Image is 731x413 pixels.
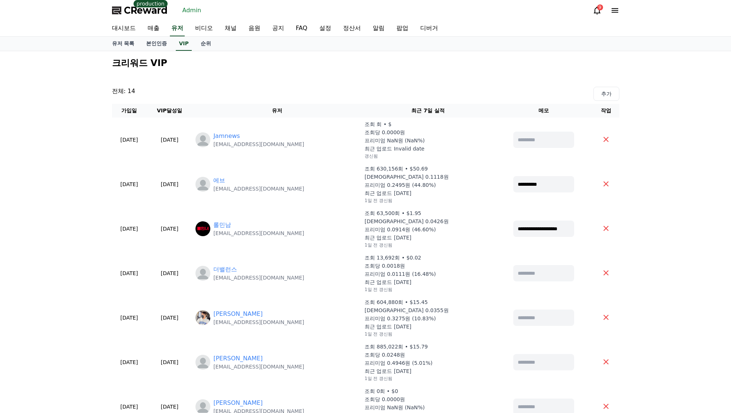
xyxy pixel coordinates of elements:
p: 조회당 0.0248원 [365,351,405,359]
a: 채널 [219,21,243,36]
p: 조회당 0.0018원 [365,262,405,270]
a: 유저 [170,21,185,36]
td: [DATE] [112,340,146,384]
p: 1일 전 갱신됨 [365,331,392,337]
p: 1일 전 갱신됨 [365,376,392,381]
td: [DATE] [112,251,146,295]
th: 유저 [192,104,362,118]
p: 프리미엄 0.4946원 (5.01%) [365,359,432,367]
p: 조회 회 • $ [365,120,392,128]
a: 비디오 [189,21,219,36]
p: 최근 업로드 [DATE] [365,234,411,241]
th: VIP달성일 [146,104,192,118]
img: profile_blank.webp [195,132,210,147]
a: 음원 [243,21,266,36]
p: 조회 630,156회 • $50.69 [365,165,428,172]
p: 최근 업로드 Invalid date [365,145,424,152]
td: [DATE] [146,118,192,162]
td: [DATE] [146,251,192,295]
a: [PERSON_NAME] [213,354,263,363]
td: [DATE] [112,206,146,251]
p: 최근 업로드 [DATE] [365,323,411,330]
p: 1일 전 갱신됨 [365,242,392,248]
td: [DATE] [146,295,192,340]
a: FAQ [290,21,313,36]
img: https://cdn.creward.net/profile/user/profile_blank.webp [195,177,210,192]
a: 더밸런스 [213,265,237,274]
th: 가입일 [112,104,146,118]
th: 최근 7일 실적 [362,104,494,118]
a: [PERSON_NAME] [213,310,263,318]
img: https://cdn.creward.net/profile/user/profile_blank.webp [195,266,210,281]
p: 1일 전 갱신됨 [365,198,392,204]
a: VIP [176,37,191,51]
img: https://lh3.googleusercontent.com/a/ACg8ocKhW7DOSSxXEahyzMVGynu3e6j2-ZuN91Drsi2gr1YUW94qyoz8=s96-c [195,310,210,325]
a: 공지 [266,21,290,36]
p: 조회 13,692회 • $0.02 [365,254,421,261]
p: 전체: 14 [112,87,135,101]
p: 조회 0회 • $0 [365,387,398,395]
p: [EMAIL_ADDRESS][DOMAIN_NAME] [213,229,304,237]
p: 갱신됨 [365,153,378,159]
p: 최근 업로드 [DATE] [365,189,411,197]
a: 본인인증 [140,37,173,51]
td: [DATE] [146,340,192,384]
p: [EMAIL_ADDRESS][DOMAIN_NAME] [213,318,304,326]
img: profile_blank.webp [195,355,210,370]
button: 추가 [593,87,619,101]
p: 조회당 0.0000원 [365,129,405,136]
p: [EMAIL_ADDRESS][DOMAIN_NAME] [213,274,304,281]
p: 프리미엄 0.0111원 (16.48%) [365,270,436,278]
a: Admin [180,4,204,16]
p: [DEMOGRAPHIC_DATA] 0.1118원 [365,173,449,181]
h2: 크리워드 VIP [112,57,619,69]
td: [DATE] [112,118,146,162]
td: [DATE] [112,295,146,340]
a: Jamnews [213,132,240,141]
a: 정산서 [337,21,367,36]
p: 프리미엄 0.3275원 (10.83%) [365,315,436,322]
p: [EMAIL_ADDRESS][DOMAIN_NAME] [213,185,304,192]
th: 메모 [494,104,593,118]
p: 프리미엄 NaN원 (NaN%) [365,404,425,411]
a: 매출 [142,21,165,36]
p: 조회 63,500회 • $1.95 [365,209,421,217]
p: [EMAIL_ADDRESS][DOMAIN_NAME] [213,141,304,148]
p: [DEMOGRAPHIC_DATA] 0.0426원 [365,218,449,225]
p: 1일 전 갱신됨 [365,287,392,293]
td: [DATE] [146,162,192,206]
p: 최근 업로드 [DATE] [365,367,411,375]
div: 9 [597,4,603,10]
a: 팝업 [391,21,414,36]
p: 조회 604,880회 • $15.45 [365,298,428,306]
span: CReward [124,4,168,16]
th: 작업 [593,104,619,118]
a: 9 [593,6,602,15]
a: 대시보드 [106,21,142,36]
a: 유저 목록 [106,37,141,51]
a: CReward [112,4,168,16]
p: 조회 885,022회 • $15.79 [365,343,428,350]
a: 롤민남 [213,221,231,229]
a: 알림 [367,21,391,36]
p: [DEMOGRAPHIC_DATA] 0.0355원 [365,307,449,314]
a: [PERSON_NAME] [213,399,263,407]
p: 프리미엄 0.2495원 (44.80%) [365,181,436,189]
a: 에브 [213,176,225,185]
p: [EMAIL_ADDRESS][DOMAIN_NAME] [213,363,304,370]
p: 조회당 0.0000원 [365,396,405,403]
a: 순위 [195,37,217,51]
td: [DATE] [112,162,146,206]
a: 디버거 [414,21,444,36]
p: 프리미엄 0.0914원 (46.60%) [365,226,436,233]
p: 최근 업로드 [DATE] [365,278,411,286]
img: https://lh3.googleusercontent.com/a/ACg8ocIRkcOePDkb8G556KPr_g5gDUzm96TACHS6QOMRMdmg6EqxY2Y=s96-c [195,221,210,236]
a: 설정 [313,21,337,36]
p: 프리미엄 NaN원 (NaN%) [365,137,425,144]
td: [DATE] [146,206,192,251]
